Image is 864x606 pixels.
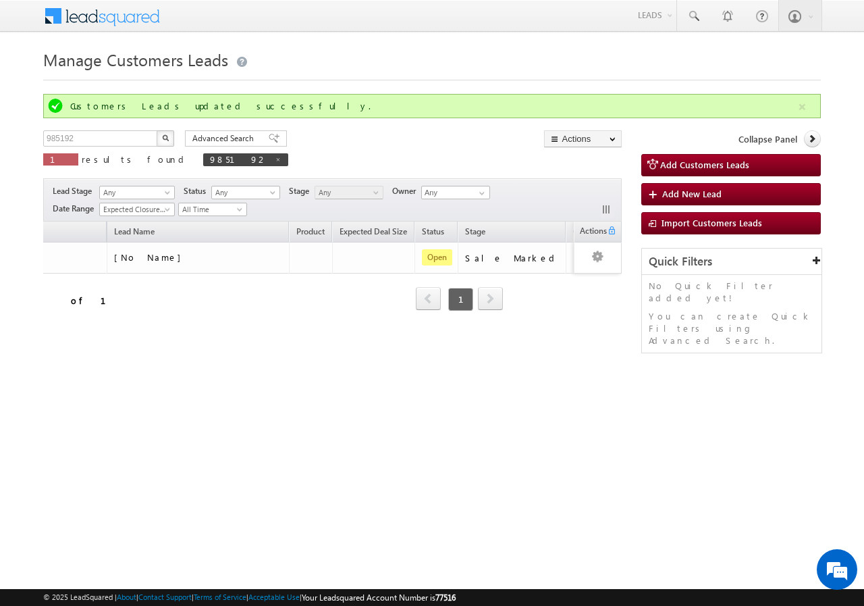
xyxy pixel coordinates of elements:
[662,188,722,199] span: Add New Lead
[53,185,97,197] span: Lead Stage
[70,71,227,89] div: Chat with us now
[333,224,414,242] a: Expected Deal Size
[415,224,451,242] a: Status
[211,186,280,199] a: Any
[315,186,383,199] a: Any
[642,249,821,275] div: Quick Filters
[315,186,379,199] span: Any
[435,592,456,603] span: 77516
[18,125,246,405] textarea: Type your message and hit 'Enter'
[465,226,485,236] span: Stage
[392,185,421,197] span: Owner
[117,592,136,601] a: About
[50,153,72,165] span: 1
[448,288,473,311] span: 1
[649,280,815,304] p: No Quick Filter added yet!
[738,133,797,145] span: Collapse Panel
[660,159,749,170] span: Add Customers Leads
[179,203,243,216] span: All Time
[43,49,228,70] span: Manage Customers Leads
[296,226,325,236] span: Product
[192,132,258,145] span: Advanced Search
[340,226,407,236] span: Expected Deal Size
[82,153,189,165] span: results found
[178,203,247,216] a: All Time
[194,592,246,601] a: Terms of Service
[43,591,456,604] span: © 2025 LeadSquared | | | | |
[184,416,245,434] em: Start Chat
[661,217,762,228] span: Import Customers Leads
[248,592,300,601] a: Acceptable Use
[458,224,492,242] a: Stage
[99,203,175,216] a: Expected Closure Date
[416,287,441,310] span: prev
[421,186,490,199] input: Type to Search
[53,203,99,215] span: Date Range
[465,252,560,264] div: Sale Marked
[23,71,57,89] img: d_60004797649_company_0_60004797649
[472,186,489,200] a: Show All Items
[302,592,456,603] span: Your Leadsquared Account Number is
[478,288,503,310] a: next
[210,153,268,165] span: 985192
[107,224,161,242] span: Lead Name
[212,186,276,199] span: Any
[221,7,254,39] div: Minimize live chat window
[416,288,441,310] a: prev
[478,287,503,310] span: next
[138,592,192,601] a: Contact Support
[70,100,796,112] div: Customers Leads updated successfully.
[162,134,169,141] img: Search
[114,251,188,263] span: [No Name]
[100,203,170,216] span: Expected Closure Date
[100,186,170,199] span: Any
[422,249,452,266] span: Open
[289,185,315,197] span: Stage
[649,310,815,347] p: You can create Quick Filters using Advanced Search.
[184,185,211,197] span: Status
[99,186,175,199] a: Any
[574,224,607,241] span: Actions
[544,130,622,147] button: Actions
